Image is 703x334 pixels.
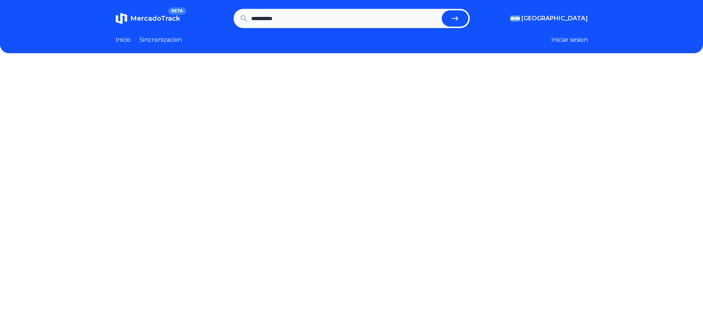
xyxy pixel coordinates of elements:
a: MercadoTrackBETA [116,13,180,24]
img: Argentina [510,16,520,21]
a: Sincronizacion [139,35,182,44]
span: MercadoTrack [130,14,180,23]
span: BETA [168,7,186,15]
img: MercadoTrack [116,13,127,24]
button: Iniciar sesion [551,35,588,44]
button: [GEOGRAPHIC_DATA] [510,14,588,23]
a: Inicio [116,35,131,44]
span: [GEOGRAPHIC_DATA] [521,14,588,23]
